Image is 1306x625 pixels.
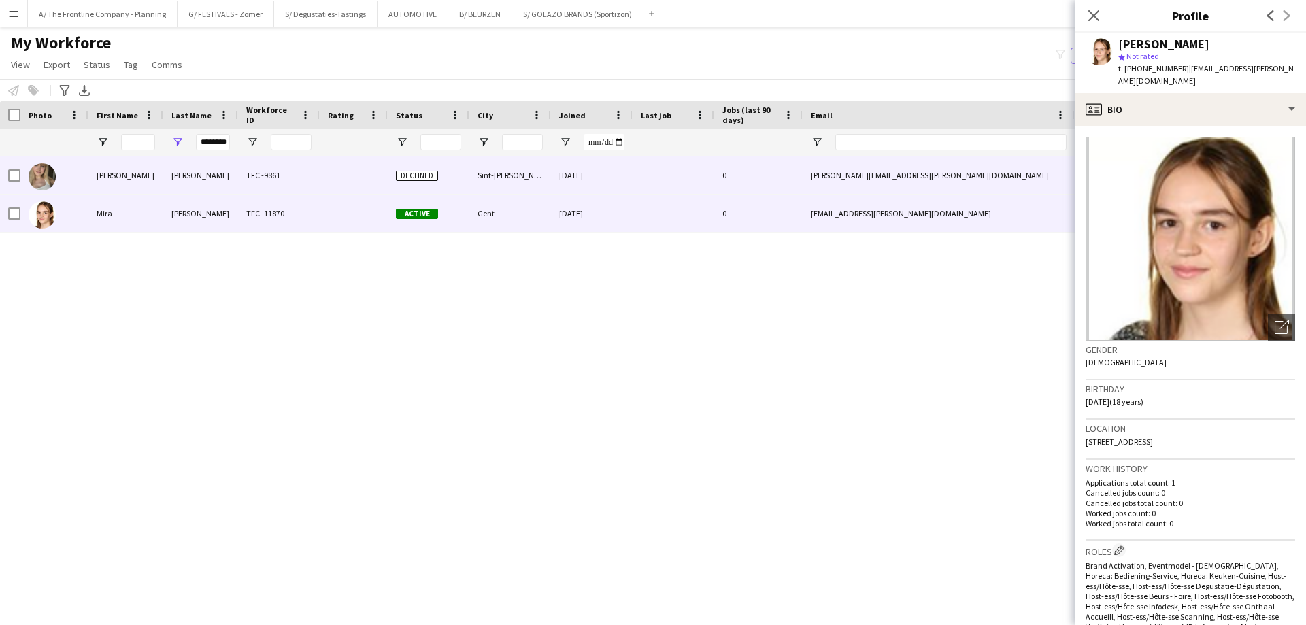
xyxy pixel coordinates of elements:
input: Status Filter Input [420,134,461,150]
span: Joined [559,110,586,120]
button: Everyone5,054 [1071,48,1139,64]
button: Open Filter Menu [478,136,490,148]
button: AUTOMOTIVE [378,1,448,27]
div: 0 [714,156,803,194]
span: | [EMAIL_ADDRESS][PERSON_NAME][DOMAIN_NAME] [1118,63,1294,86]
div: [PERSON_NAME] [163,156,238,194]
h3: Location [1086,422,1295,435]
span: Declined [396,171,438,181]
p: Applications total count: 1 [1086,477,1295,488]
a: Comms [146,56,188,73]
span: Status [396,110,422,120]
div: [PERSON_NAME] [88,156,163,194]
span: Active [396,209,438,219]
a: Tag [118,56,144,73]
div: Gent [469,195,551,232]
p: Worked jobs total count: 0 [1086,518,1295,528]
div: [PERSON_NAME][EMAIL_ADDRESS][PERSON_NAME][DOMAIN_NAME] [803,156,1075,194]
div: Open photos pop-in [1268,314,1295,341]
button: A/ The Frontline Company - Planning [28,1,178,27]
p: Worked jobs count: 0 [1086,508,1295,518]
span: City [478,110,493,120]
span: Tag [124,58,138,71]
div: 0 [714,195,803,232]
div: [PERSON_NAME] [163,195,238,232]
span: First Name [97,110,138,120]
input: First Name Filter Input [121,134,155,150]
div: [PERSON_NAME] [1118,38,1209,50]
span: View [11,58,30,71]
div: Sint-[PERSON_NAME] [469,156,551,194]
span: Jobs (last 90 days) [722,105,778,125]
button: S/ Degustaties-Tastings [274,1,378,27]
button: B/ BEURZEN [448,1,512,27]
div: [DATE] [551,195,633,232]
span: [DATE] (18 years) [1086,396,1143,407]
span: Status [84,58,110,71]
a: Export [38,56,76,73]
app-action-btn: Advanced filters [56,82,73,99]
span: Not rated [1126,51,1159,61]
img: Mira Van Landeghem [29,201,56,229]
button: Open Filter Menu [811,136,823,148]
span: Photo [29,110,52,120]
span: [DEMOGRAPHIC_DATA] [1086,357,1167,367]
div: [EMAIL_ADDRESS][PERSON_NAME][DOMAIN_NAME] [803,195,1075,232]
span: [STREET_ADDRESS] [1086,437,1153,447]
input: Email Filter Input [835,134,1067,150]
p: Cancelled jobs total count: 0 [1086,498,1295,508]
a: View [5,56,35,73]
h3: Gender [1086,343,1295,356]
div: [DATE] [551,156,633,194]
input: Workforce ID Filter Input [271,134,312,150]
button: Open Filter Menu [559,136,571,148]
span: Export [44,58,70,71]
div: Bio [1075,93,1306,126]
span: Comms [152,58,182,71]
button: Open Filter Menu [246,136,258,148]
span: Email [811,110,833,120]
h3: Work history [1086,462,1295,475]
p: Cancelled jobs count: 0 [1086,488,1295,498]
div: TFC -11870 [238,195,320,232]
input: City Filter Input [502,134,543,150]
img: Crew avatar or photo [1086,137,1295,341]
button: Open Filter Menu [396,136,408,148]
h3: Profile [1075,7,1306,24]
div: TFC -9861 [238,156,320,194]
span: t. [PHONE_NUMBER] [1118,63,1189,73]
app-action-btn: Export XLSX [76,82,93,99]
div: Mira [88,195,163,232]
h3: Birthday [1086,383,1295,395]
input: Joined Filter Input [584,134,624,150]
button: S/ GOLAZO BRANDS (Sportizon) [512,1,643,27]
span: Rating [328,110,354,120]
button: Open Filter Menu [97,136,109,148]
span: Workforce ID [246,105,295,125]
span: Last Name [171,110,212,120]
span: Last job [641,110,671,120]
a: Status [78,56,116,73]
h3: Roles [1086,543,1295,558]
button: Open Filter Menu [171,136,184,148]
img: Julie Van Landeghem [29,163,56,190]
span: My Workforce [11,33,111,53]
button: G/ FESTIVALS - Zomer [178,1,274,27]
input: Last Name Filter Input [196,134,230,150]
